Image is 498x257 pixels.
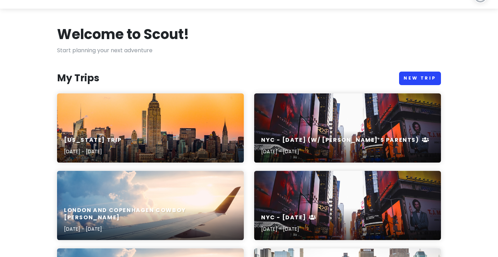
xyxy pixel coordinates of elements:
h6: [US_STATE] Trip [64,137,122,144]
h1: Welcome to Scout! [57,25,189,43]
a: landscape photo of New York Empire State Building[US_STATE] Trip[DATE] - [DATE] [57,93,244,163]
a: Time Square, New York during daytimeNYC - [DATE] (w/ [PERSON_NAME]’s Parents)[DATE] - [DATE] [254,93,441,163]
p: [DATE] - [DATE] [261,225,316,233]
p: [DATE] - [DATE] [261,148,429,155]
p: [DATE] - [DATE] [64,225,237,233]
h6: NYC - [DATE] [261,214,316,221]
h6: London and Copenhagen Cowboy [PERSON_NAME] [64,207,237,221]
a: New Trip [399,72,441,85]
p: [DATE] - [DATE] [64,148,122,155]
p: Start planning your next adventure [57,46,441,55]
a: Time Square, New York during daytimeNYC - [DATE][DATE] - [DATE] [254,171,441,240]
h3: My Trips [57,72,99,84]
h6: NYC - [DATE] (w/ [PERSON_NAME]’s Parents) [261,137,429,144]
a: aerial photography of airlinerLondon and Copenhagen Cowboy [PERSON_NAME][DATE] - [DATE] [57,171,244,240]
